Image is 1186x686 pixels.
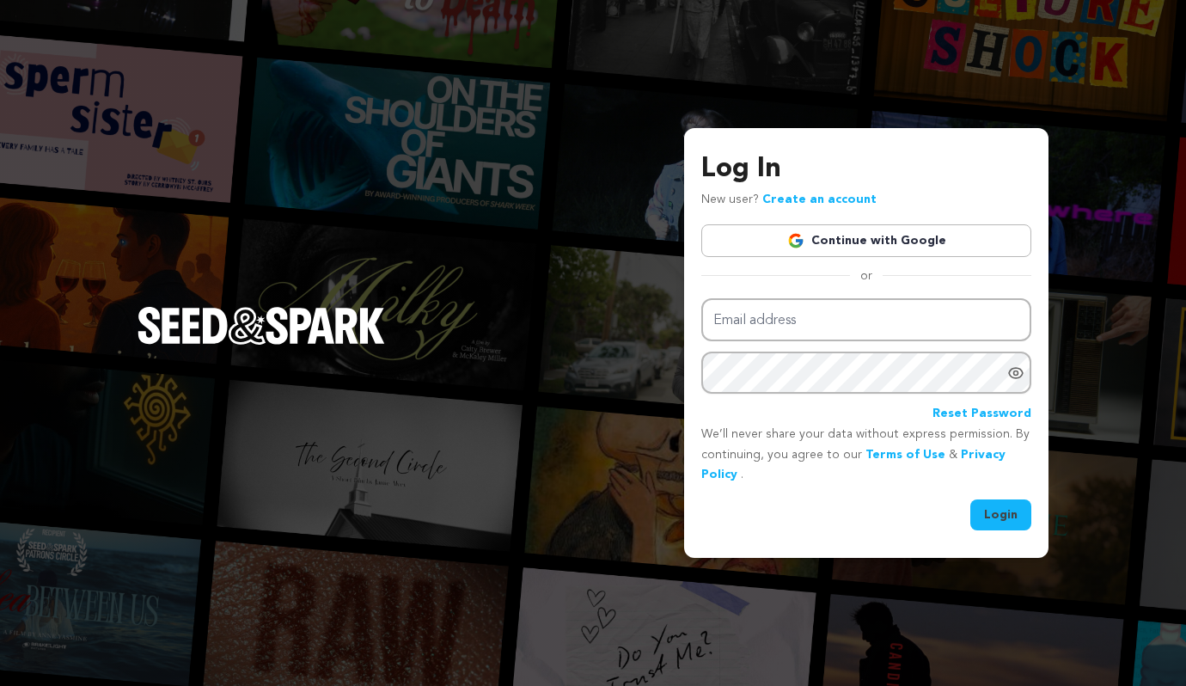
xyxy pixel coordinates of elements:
a: Create an account [762,193,877,205]
a: Seed&Spark Homepage [138,307,385,379]
p: We’ll never share your data without express permission. By continuing, you agree to our & . [701,425,1031,486]
h3: Log In [701,149,1031,190]
input: Email address [701,298,1031,342]
a: Show password as plain text. Warning: this will display your password on the screen. [1007,364,1024,382]
img: Google logo [787,232,804,249]
a: Continue with Google [701,224,1031,257]
p: New user? [701,190,877,211]
img: Seed&Spark Logo [138,307,385,345]
a: Terms of Use [865,449,945,461]
span: or [850,267,883,285]
a: Reset Password [932,404,1031,425]
button: Login [970,499,1031,530]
